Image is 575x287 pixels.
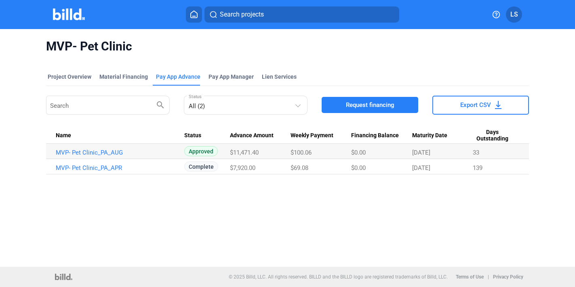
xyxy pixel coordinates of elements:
span: $11,471.40 [230,149,259,156]
span: $100.06 [291,149,312,156]
span: Weekly Payment [291,132,333,139]
button: Search projects [204,6,399,23]
span: $0.00 [351,164,366,172]
div: Weekly Payment [291,132,351,139]
span: Export CSV [460,101,491,109]
img: logo [55,274,72,280]
div: Financing Balance [351,132,412,139]
div: Lien Services [262,73,297,81]
p: | [488,274,489,280]
span: Days Outstanding [473,129,512,142]
b: Terms of Use [456,274,484,280]
span: Name [56,132,71,139]
div: Status [184,132,230,139]
a: MVP- Pet Clinic_PA_AUG [56,149,184,156]
mat-select-trigger: All (2) [189,103,205,110]
span: $0.00 [351,149,366,156]
img: Billd Company Logo [53,8,85,20]
div: Material Financing [99,73,148,81]
span: Approved [184,146,218,156]
span: Search projects [220,10,264,19]
button: Export CSV [432,96,529,115]
span: MVP- Pet Clinic [46,39,529,54]
div: Name [56,132,184,139]
span: Request financing [346,101,394,109]
button: Request financing [322,97,418,113]
div: Maturity Date [412,132,473,139]
span: [DATE] [412,149,430,156]
span: $69.08 [291,164,308,172]
span: LS [510,10,518,19]
div: Pay App Advance [156,73,200,81]
span: Status [184,132,201,139]
div: Days Outstanding [473,129,519,142]
div: Advance Amount [230,132,291,139]
span: [DATE] [412,164,430,172]
div: Project Overview [48,73,91,81]
span: 33 [473,149,479,156]
b: Privacy Policy [493,274,523,280]
span: Financing Balance [351,132,399,139]
span: $7,920.00 [230,164,255,172]
span: 139 [473,164,482,172]
span: Pay App Manager [209,73,254,81]
span: Maturity Date [412,132,447,139]
mat-icon: search [156,100,165,109]
a: MVP- Pet Clinic_PA_APR [56,164,184,172]
p: © 2025 Billd, LLC. All rights reserved. BILLD and the BILLD logo are registered trademarks of Bil... [229,274,448,280]
span: Complete [184,161,218,172]
span: Advance Amount [230,132,274,139]
button: LS [506,6,522,23]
